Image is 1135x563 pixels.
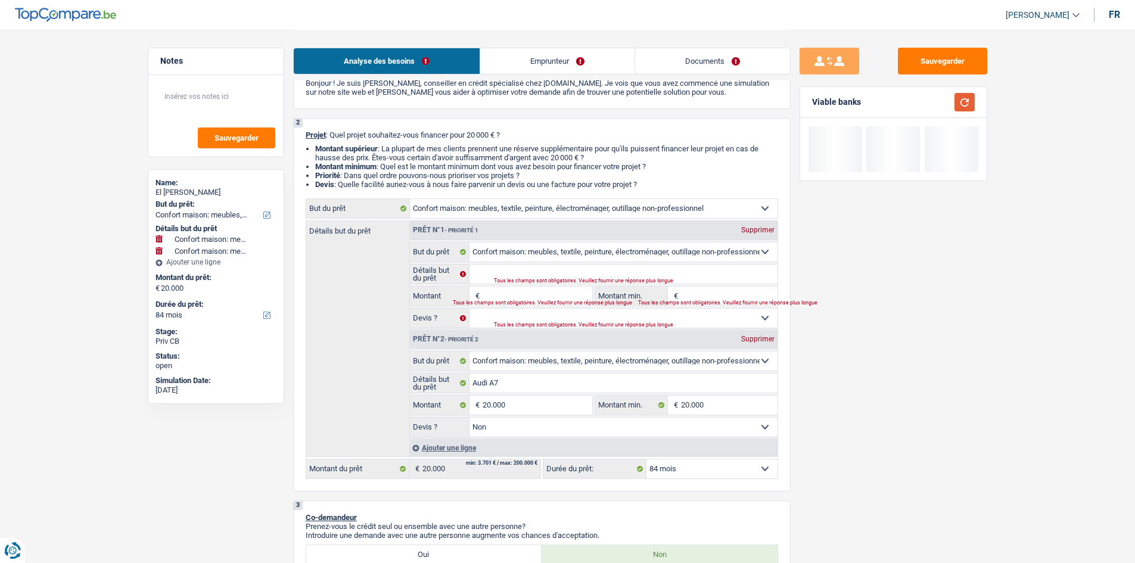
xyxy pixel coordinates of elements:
[410,287,470,306] label: Montant
[306,130,778,139] p: : Quel projet souhaitez-vous financer pour 20 000 € ?
[635,48,790,74] a: Documents
[494,279,748,284] div: Tous les champs sont obligatoires. Veuillez fournir une réponse plus longue
[156,178,276,188] div: Name:
[494,323,748,328] div: Tous les champs sont obligatoires. Veuillez fournir une réponse plus longue
[306,221,409,235] label: Détails but du prêt
[738,335,778,343] div: Supprimer
[453,301,577,306] div: Tous les champs sont obligatoires. Veuillez fournir une réponse plus longue
[160,56,272,66] h5: Notes
[996,5,1080,25] a: [PERSON_NAME]
[410,396,470,415] label: Montant
[595,287,668,306] label: Montant min.
[306,522,778,531] p: Prenez-vous le crédit seul ou ensemble avec une autre personne?
[156,224,276,234] div: Détails but du prêt
[480,48,635,74] a: Emprunteur
[409,439,778,456] div: Ajouter une ligne
[410,226,481,234] div: Prêt n°1
[812,97,861,107] div: Viable banks
[1109,9,1120,20] div: fr
[668,396,681,415] span: €
[156,361,276,371] div: open
[214,134,259,142] span: Sauvegarder
[410,242,470,262] label: But du prêt
[315,162,778,171] li: : Quel est le montant minimum dont vous avez besoin pour financer votre projet ?
[410,374,470,393] label: Détails but du prêt
[156,258,276,266] div: Ajouter une ligne
[543,459,646,478] label: Durée du prêt:
[469,396,483,415] span: €
[410,418,470,437] label: Devis ?
[668,287,681,306] span: €
[410,309,470,328] label: Devis ?
[156,352,276,361] div: Status:
[156,300,274,309] label: Durée du prêt:
[315,144,378,153] strong: Montant supérieur
[1006,10,1069,20] span: [PERSON_NAME]
[738,226,778,234] div: Supprimer
[156,200,274,209] label: But du prêt:
[444,227,478,234] span: - Priorité 1
[595,396,668,415] label: Montant min.
[315,162,377,171] strong: Montant minimum
[198,127,275,148] button: Sauvegarder
[410,265,470,284] label: Détails but du prêt
[315,180,334,189] span: Devis
[306,79,778,97] p: Bonjour ! Je suis [PERSON_NAME], conseiller en crédit spécialisé chez [DOMAIN_NAME]. Je vois que ...
[898,48,987,74] button: Sauvegarder
[638,301,763,306] div: Tous les champs sont obligatoires. Veuillez fournir une réponse plus longue
[315,171,340,180] strong: Priorité
[156,327,276,337] div: Stage:
[410,352,470,371] label: But du prêt
[156,273,274,282] label: Montant du prêt:
[156,376,276,385] div: Simulation Date:
[315,180,778,189] li: : Quelle facilité auriez-vous à nous faire parvenir un devis ou une facture pour votre projet ?
[15,8,116,22] img: TopCompare Logo
[156,188,276,197] div: El [PERSON_NAME]
[294,119,303,127] div: 2
[315,171,778,180] li: : Dans quel ordre pouvons-nous prioriser vos projets ?
[444,336,478,343] span: - Priorité 2
[306,531,778,540] p: Introduire une demande avec une autre personne augmente vos chances d'acceptation.
[466,461,537,466] div: min: 3.701 € / max: 200.000 €
[306,130,326,139] span: Projet
[156,337,276,346] div: Priv CB
[469,287,483,306] span: €
[306,199,410,218] label: But du prêt
[156,385,276,395] div: [DATE]
[315,144,778,162] li: : La plupart de mes clients prennent une réserve supplémentaire pour qu'ils puissent financer leu...
[156,284,160,293] span: €
[294,48,480,74] a: Analyse des besoins
[409,459,422,478] span: €
[306,513,357,522] span: Co-demandeur
[410,335,481,343] div: Prêt n°2
[294,501,303,510] div: 3
[306,459,409,478] label: Montant du prêt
